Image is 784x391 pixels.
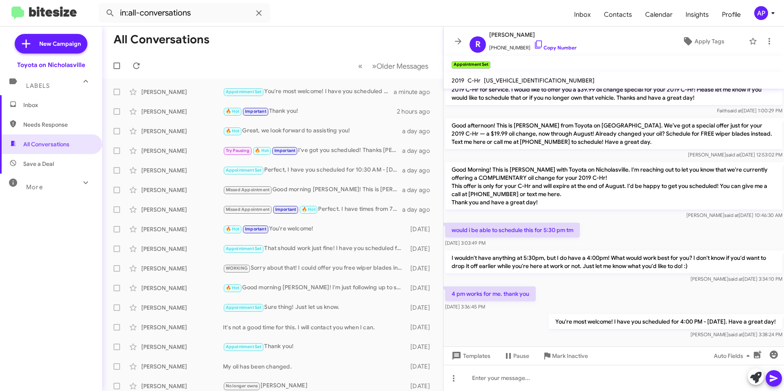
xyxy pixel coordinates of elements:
[406,245,437,253] div: [DATE]
[226,285,240,290] span: 🔥 Hot
[223,362,406,371] div: My oil has been changed.
[688,152,782,158] span: [PERSON_NAME] [DATE] 12:53:02 PM
[406,304,437,312] div: [DATE]
[245,226,266,232] span: Important
[497,349,536,363] button: Pause
[141,206,223,214] div: [PERSON_NAME]
[23,101,93,109] span: Inbox
[552,349,588,363] span: Mark Inactive
[141,88,223,96] div: [PERSON_NAME]
[489,40,577,52] span: [PHONE_NUMBER]
[226,305,262,310] span: Appointment Set
[695,34,724,49] span: Apply Tags
[17,61,85,69] div: Toyota on Nicholasville
[114,33,209,46] h1: All Conversations
[468,77,481,84] span: C-Hr
[402,147,437,155] div: a day ago
[376,62,428,71] span: Older Messages
[275,207,296,212] span: Important
[353,58,367,74] button: Previous
[372,61,376,71] span: »
[99,3,270,23] input: Search
[534,45,577,51] a: Copy Number
[223,342,406,351] div: Thank you!
[726,152,740,158] span: said at
[475,38,481,51] span: R
[223,224,406,234] div: You're welcome!
[367,58,433,74] button: Next
[226,89,262,94] span: Appointment Set
[223,381,406,391] div: [PERSON_NAME]
[402,166,437,174] div: a day ago
[690,276,782,282] span: [PERSON_NAME] [DATE] 3:34:10 PM
[226,246,262,251] span: Appointment Set
[223,87,394,96] div: You're most welcome! I have you scheduled for 4:00 PM - [DATE]. Have a great day!
[226,187,270,192] span: Missed Appointment
[23,160,54,168] span: Save a Deal
[397,107,437,116] div: 2 hours ago
[226,109,240,114] span: 🔥 Hot
[754,6,768,20] div: AP
[141,284,223,292] div: [PERSON_NAME]
[226,226,240,232] span: 🔥 Hot
[354,58,433,74] nav: Page navigation example
[568,3,597,27] a: Inbox
[226,207,270,212] span: Missed Appointment
[141,107,223,116] div: [PERSON_NAME]
[724,212,739,218] span: said at
[450,349,490,363] span: Templates
[707,349,759,363] button: Auto Fields
[445,286,536,301] p: 4 pm works for me. thank you
[445,74,782,105] p: Hello [PERSON_NAME]! This is Faith from Toyota on [GEOGRAPHIC_DATA]. Looks like its been a while ...
[141,323,223,331] div: [PERSON_NAME]
[302,207,316,212] span: 🔥 Hot
[15,34,87,54] a: New Campaign
[223,165,402,175] div: Perfect, I have you scheduled for 10:30 AM - [DATE]! Let me know if you need anything else, and h...
[274,148,296,153] span: Important
[406,225,437,233] div: [DATE]
[223,323,406,331] div: It's not a good time for this. I will contact you when I can.
[639,3,679,27] a: Calendar
[747,6,775,20] button: AP
[549,314,782,329] p: You're most welcome! I have you scheduled for 4:00 PM - [DATE]. Have a great day!
[513,349,529,363] span: Pause
[536,349,595,363] button: Mark Inactive
[679,3,715,27] a: Insights
[141,225,223,233] div: [PERSON_NAME]
[661,34,745,49] button: Apply Tags
[141,127,223,135] div: [PERSON_NAME]
[445,304,485,310] span: [DATE] 3:36:45 PM
[728,107,742,114] span: said at
[141,362,223,371] div: [PERSON_NAME]
[141,186,223,194] div: [PERSON_NAME]
[452,61,490,69] small: Appointment Set
[141,343,223,351] div: [PERSON_NAME]
[402,206,437,214] div: a day ago
[445,240,486,246] span: [DATE] 3:03:49 PM
[714,349,753,363] span: Auto Fields
[223,126,402,136] div: Great, we look forward to assisting you!
[141,304,223,312] div: [PERSON_NAME]
[445,118,782,149] p: Good afternoon! This is [PERSON_NAME] from Toyota on [GEOGRAPHIC_DATA]. We’ve got a special offer...
[715,3,747,27] a: Profile
[489,30,577,40] span: [PERSON_NAME]
[406,382,437,390] div: [DATE]
[406,284,437,292] div: [DATE]
[484,77,595,84] span: [US_VEHICLE_IDENTIFICATION_NUMBER]
[226,344,262,349] span: Appointment Set
[443,349,497,363] button: Templates
[223,303,406,312] div: Sure thing! Just let us know.
[597,3,639,27] span: Contacts
[445,250,782,273] p: I wouldn't have anything at 5:30pm, but I do have a 4:00pm! What would work best for you? I don't...
[26,183,43,191] span: More
[402,186,437,194] div: a day ago
[686,212,782,218] span: [PERSON_NAME] [DATE] 10:46:30 AM
[406,323,437,331] div: [DATE]
[141,264,223,273] div: [PERSON_NAME]
[223,283,406,293] div: Good morning [PERSON_NAME]! I'm just following up to see if you'd like to schedule.
[690,331,782,337] span: [PERSON_NAME] [DATE] 3:38:24 PM
[26,82,50,89] span: Labels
